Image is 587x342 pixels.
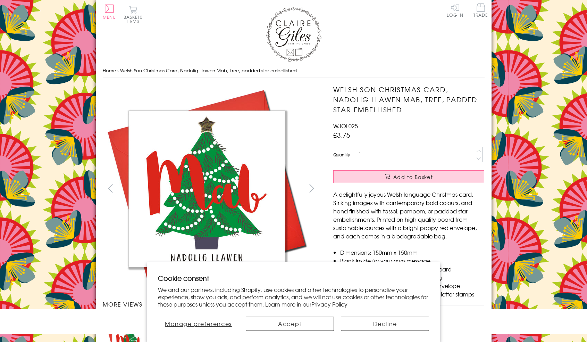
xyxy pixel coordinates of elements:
[120,67,297,74] span: Welsh Son Christmas Card, Nadolig Llawen Mab, Tree, padded star embellished
[304,180,319,196] button: next
[340,248,484,256] li: Dimensions: 150mm x 150mm
[127,14,143,24] span: 0 items
[341,317,429,331] button: Decline
[333,84,484,114] h1: Welsh Son Christmas Card, Nadolig Llawen Mab, Tree, padded star embellished
[103,5,116,19] button: Menu
[311,300,347,308] a: Privacy Policy
[246,317,334,331] button: Accept
[158,317,239,331] button: Manage preferences
[319,84,528,293] img: Welsh Son Christmas Card, Nadolig Llawen Mab, Tree, padded star embellished
[165,319,232,328] span: Manage preferences
[103,67,116,74] a: Home
[340,256,484,265] li: Blank inside for your own message
[333,170,484,183] button: Add to Basket
[473,3,488,18] a: Trade
[393,173,433,180] span: Add to Basket
[117,67,119,74] span: ›
[103,14,116,20] span: Menu
[103,64,485,78] nav: breadcrumbs
[102,84,311,293] img: Welsh Son Christmas Card, Nadolig Llawen Mab, Tree, padded star embellished
[333,122,358,130] span: WJOL025
[103,180,118,196] button: prev
[333,152,350,158] label: Quantity
[473,3,488,17] span: Trade
[124,6,143,23] button: Basket0 items
[158,286,429,308] p: We and our partners, including Shopify, use cookies and other technologies to personalize your ex...
[333,190,484,240] p: A delightfully joyous Welsh language Christmas card. Striking images with contemporary bold colou...
[158,273,429,283] h2: Cookie consent
[266,7,321,62] img: Claire Giles Greetings Cards
[447,3,463,17] a: Log In
[103,300,320,308] h3: More views
[333,130,350,140] span: £3.75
